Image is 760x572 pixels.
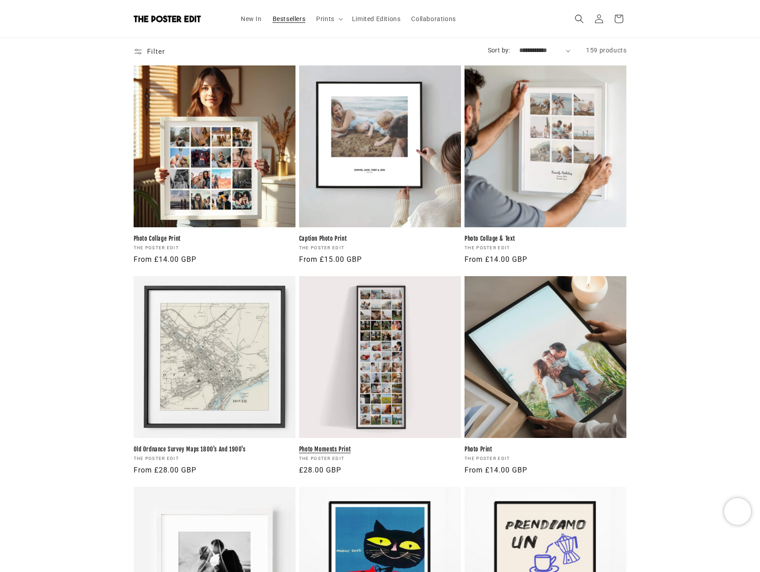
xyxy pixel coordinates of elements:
[347,9,406,28] a: Limited Editions
[586,47,626,54] span: 159 products
[352,15,401,23] span: Limited Editions
[465,446,626,453] a: Photo Print
[134,15,201,22] img: The Poster Edit
[488,47,510,54] label: Sort by:
[273,15,306,23] span: Bestsellers
[299,446,461,453] a: Photo Moments Print
[299,235,461,243] a: Caption Photo Print
[724,498,751,525] iframe: Chatra live chat
[134,446,295,453] a: Old Ordnance Survey Maps 1800's And 1900's
[235,9,267,28] a: New In
[134,45,165,58] summary: Filter
[311,9,347,28] summary: Prints
[569,9,589,29] summary: Search
[267,9,311,28] a: Bestsellers
[130,12,226,26] a: The Poster Edit
[134,235,295,243] a: Photo Collage Print
[406,9,461,28] a: Collaborations
[147,48,165,56] span: Filter
[316,15,334,23] span: Prints
[411,15,456,23] span: Collaborations
[241,15,262,23] span: New In
[465,235,626,243] a: Photo Collage & Text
